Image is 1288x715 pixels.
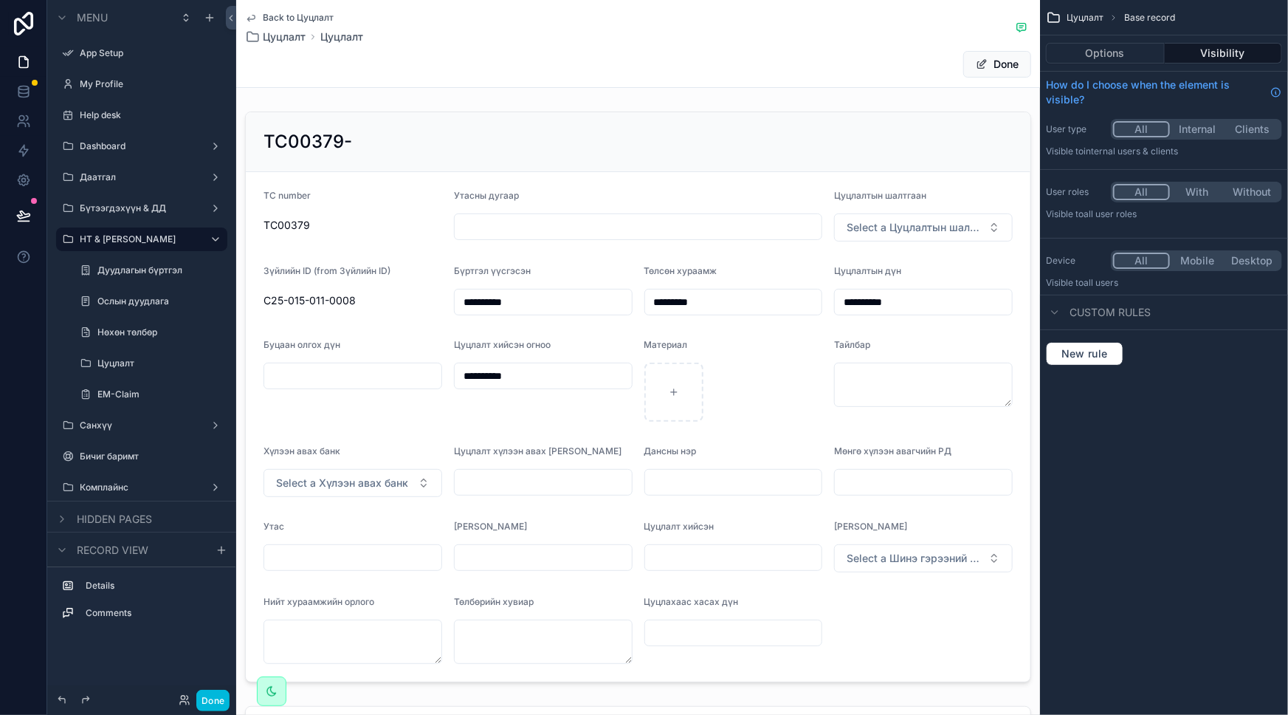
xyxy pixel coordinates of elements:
button: Done [963,51,1031,78]
a: Цуцлалт [320,30,363,44]
span: Internal users & clients [1084,146,1178,157]
label: Device [1046,255,1105,267]
p: Visible to [1046,277,1282,289]
span: Custom rules [1070,305,1151,320]
button: Internal [1170,121,1225,137]
button: With [1170,184,1225,200]
button: Done [196,690,230,711]
label: Help desk [80,109,218,121]
label: User roles [1046,186,1105,198]
label: Details [86,580,216,592]
label: Даатгал [80,171,198,183]
span: Back to Цуцлалт [263,12,334,24]
span: All user roles [1084,208,1137,219]
label: Нөхөн төлбөр [97,326,218,338]
span: Цуцлалт [263,30,306,44]
a: Цуцлалт [245,30,306,44]
p: Visible to [1046,146,1282,157]
p: Visible to [1046,208,1282,220]
button: Mobile [1170,253,1225,269]
div: scrollable content [47,567,236,640]
span: Hidden pages [77,512,152,527]
label: Ослын дуудлага [97,295,218,307]
span: all users [1084,277,1118,288]
span: Menu [77,10,108,25]
label: Цуцлалт [97,357,218,369]
label: User type [1046,123,1105,135]
label: Бүтээгдэхүүн & ДД [80,202,198,214]
label: Comments [86,607,216,619]
button: All [1113,253,1170,269]
label: My Profile [80,78,218,90]
label: НТ & [PERSON_NAME] [80,233,198,245]
label: Бичиг баримт [80,451,218,462]
span: How do I choose when the element is visible? [1046,78,1264,107]
a: How do I choose when the element is visible? [1046,78,1282,107]
span: Цуцлалт [1067,12,1103,24]
span: Record view [77,543,148,558]
a: Back to Цуцлалт [245,12,334,24]
button: All [1113,184,1170,200]
button: Desktop [1225,253,1280,269]
button: Clients [1225,121,1280,137]
button: Options [1046,43,1165,64]
label: Санхүү [80,420,198,431]
label: Дуудлагын бүртгэл [97,264,218,276]
span: Base record [1124,12,1175,24]
span: New rule [1055,347,1114,360]
label: App Setup [80,47,218,59]
button: All [1113,121,1170,137]
label: Комплайнс [80,482,198,493]
button: Visibility [1165,43,1283,64]
label: Dashboard [80,140,198,152]
label: EM-Claim [97,389,218,400]
button: New rule [1046,342,1123,366]
button: Without [1225,184,1280,200]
